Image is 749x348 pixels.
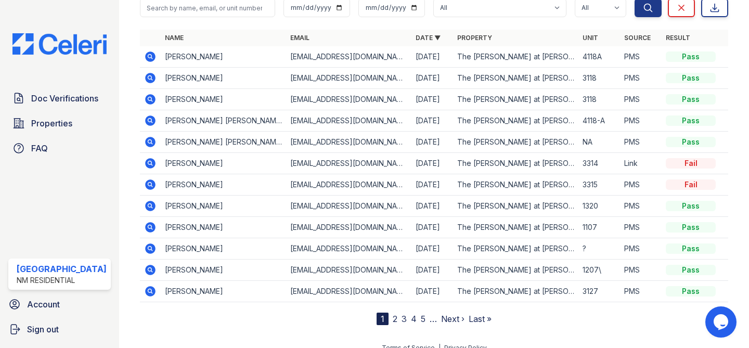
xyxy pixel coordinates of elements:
a: 4 [411,314,417,324]
div: [GEOGRAPHIC_DATA] [17,263,107,275]
a: Unit [583,34,598,42]
td: 3118 [578,89,620,110]
td: PMS [620,196,662,217]
td: [PERSON_NAME] [PERSON_NAME] [161,110,286,132]
td: [EMAIL_ADDRESS][DOMAIN_NAME] [286,110,411,132]
td: [DATE] [411,132,453,153]
a: Source [624,34,651,42]
td: PMS [620,68,662,89]
a: Account [4,294,115,315]
td: [DATE] [411,238,453,260]
td: 1207\ [578,260,620,281]
td: 3315 [578,174,620,196]
td: [PERSON_NAME] [PERSON_NAME] [161,132,286,153]
td: PMS [620,89,662,110]
img: CE_Logo_Blue-a8612792a0a2168367f1c8372b55b34899dd931a85d93a1a3d3e32e68fde9ad4.png [4,33,115,55]
td: The [PERSON_NAME] at [PERSON_NAME][GEOGRAPHIC_DATA] [453,46,578,68]
td: [DATE] [411,46,453,68]
div: Pass [666,286,716,297]
td: 1107 [578,217,620,238]
td: [DATE] [411,217,453,238]
td: 1320 [578,196,620,217]
span: FAQ [31,142,48,154]
td: [PERSON_NAME] [161,68,286,89]
a: Date ▼ [416,34,441,42]
td: PMS [620,174,662,196]
td: PMS [620,217,662,238]
td: [DATE] [411,174,453,196]
td: [PERSON_NAME] [161,153,286,174]
td: [DATE] [411,281,453,302]
td: 3118 [578,68,620,89]
div: Pass [666,73,716,83]
a: Properties [8,113,111,134]
a: 5 [421,314,425,324]
td: [EMAIL_ADDRESS][DOMAIN_NAME] [286,217,411,238]
a: Last » [469,314,492,324]
td: 3127 [578,281,620,302]
button: Sign out [4,319,115,340]
div: NM Residential [17,275,107,286]
td: [PERSON_NAME] [161,174,286,196]
a: Next › [441,314,464,324]
a: Doc Verifications [8,88,111,109]
td: [DATE] [411,196,453,217]
td: The [PERSON_NAME] at [PERSON_NAME][GEOGRAPHIC_DATA] [453,153,578,174]
div: Fail [666,158,716,169]
td: PMS [620,238,662,260]
td: [PERSON_NAME] [161,196,286,217]
td: The [PERSON_NAME] at [PERSON_NAME][GEOGRAPHIC_DATA] [453,217,578,238]
div: Pass [666,94,716,105]
a: Property [457,34,492,42]
td: PMS [620,110,662,132]
a: Name [165,34,184,42]
td: PMS [620,281,662,302]
td: The [PERSON_NAME] at [PERSON_NAME][GEOGRAPHIC_DATA] [453,89,578,110]
td: [EMAIL_ADDRESS][DOMAIN_NAME] [286,153,411,174]
td: Link [620,153,662,174]
a: Result [666,34,690,42]
td: The [PERSON_NAME] at [PERSON_NAME][GEOGRAPHIC_DATA] [453,260,578,281]
div: Pass [666,243,716,254]
td: The [PERSON_NAME] at [PERSON_NAME][GEOGRAPHIC_DATA] [453,132,578,153]
td: [EMAIL_ADDRESS][DOMAIN_NAME] [286,238,411,260]
iframe: chat widget [705,306,739,338]
div: Pass [666,137,716,147]
a: 2 [393,314,397,324]
td: [EMAIL_ADDRESS][DOMAIN_NAME] [286,174,411,196]
td: NA [578,132,620,153]
div: Pass [666,115,716,126]
div: Pass [666,201,716,211]
td: [EMAIL_ADDRESS][DOMAIN_NAME] [286,46,411,68]
td: The [PERSON_NAME] at [PERSON_NAME][GEOGRAPHIC_DATA] [453,238,578,260]
td: [EMAIL_ADDRESS][DOMAIN_NAME] [286,260,411,281]
td: [EMAIL_ADDRESS][DOMAIN_NAME] [286,68,411,89]
td: 4118-A [578,110,620,132]
td: The [PERSON_NAME] at [PERSON_NAME][GEOGRAPHIC_DATA] [453,174,578,196]
td: PMS [620,132,662,153]
td: The [PERSON_NAME] at [PERSON_NAME][GEOGRAPHIC_DATA] [453,110,578,132]
td: 3314 [578,153,620,174]
td: [PERSON_NAME] [161,89,286,110]
td: [EMAIL_ADDRESS][DOMAIN_NAME] [286,132,411,153]
td: [PERSON_NAME] [161,217,286,238]
span: Account [27,298,60,311]
div: Pass [666,51,716,62]
td: [DATE] [411,68,453,89]
div: 1 [377,313,389,325]
td: The [PERSON_NAME] at [PERSON_NAME][GEOGRAPHIC_DATA] [453,68,578,89]
div: Fail [666,179,716,190]
td: 4118A [578,46,620,68]
td: [EMAIL_ADDRESS][DOMAIN_NAME] [286,281,411,302]
a: Email [290,34,309,42]
td: The [PERSON_NAME] at [PERSON_NAME][GEOGRAPHIC_DATA] [453,196,578,217]
div: Pass [666,222,716,233]
a: FAQ [8,138,111,159]
td: [EMAIL_ADDRESS][DOMAIN_NAME] [286,196,411,217]
td: [DATE] [411,153,453,174]
td: PMS [620,260,662,281]
td: [PERSON_NAME] [161,46,286,68]
td: ? [578,238,620,260]
td: PMS [620,46,662,68]
span: Sign out [27,323,59,336]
